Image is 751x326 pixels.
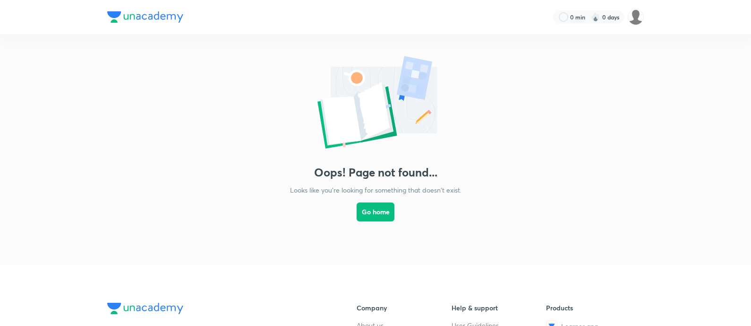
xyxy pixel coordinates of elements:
img: Company Logo [107,11,183,23]
img: streak [591,12,600,22]
h3: Oops! Page not found... [314,166,437,179]
img: Company Logo [107,303,183,314]
a: Company Logo [107,303,326,317]
a: Go home [357,195,394,246]
img: Piali K [628,9,644,25]
p: Looks like you're looking for something that doesn't exist. [290,185,461,195]
h6: Products [546,303,641,313]
img: error [281,53,470,154]
button: Go home [357,203,394,221]
h6: Help & support [452,303,546,313]
h6: Company [357,303,452,313]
